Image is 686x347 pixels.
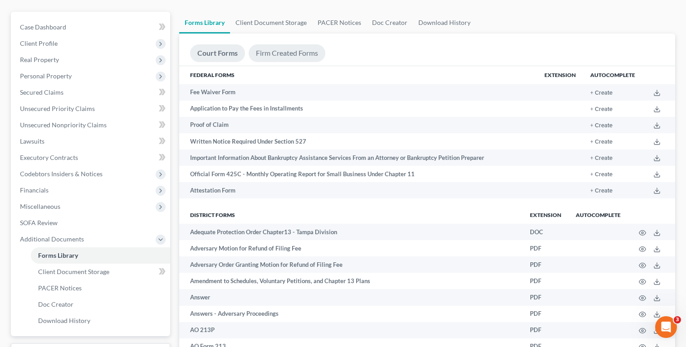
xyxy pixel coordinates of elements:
[31,280,170,296] a: PACER Notices
[179,206,523,224] th: District forms
[179,66,537,84] th: Federal Forms
[583,66,642,84] th: Autocomplete
[179,117,537,133] td: Proof of Claim
[179,256,523,273] td: Adversary Order Granting Motion for Refund of Filing Fee
[31,296,170,313] a: Doc Creator
[523,322,568,338] td: PDF
[13,215,170,231] a: SOFA Review
[230,12,312,34] a: Client Document Storage
[537,66,583,84] th: Extension
[20,23,66,31] span: Case Dashboard
[179,240,523,256] td: Adversary Motion for Refund of Filing Fee
[179,306,523,322] td: Answers - Adversary Proceedings
[179,289,523,305] td: Answer
[590,90,612,96] button: + Create
[590,106,612,112] button: + Create
[523,224,568,240] td: DOC
[179,273,523,289] td: Amendment to Schedules, Voluntary Petitions, and Chapter 13 Plans
[13,84,170,101] a: Secured Claims
[13,101,170,117] a: Unsecured Priority Claims
[590,188,612,194] button: + Create
[38,284,82,292] span: PACER Notices
[20,137,44,145] span: Lawsuits
[179,166,537,182] td: Official Form 425C - Monthly Operating Report for Small Business Under Chapter 11
[31,264,170,280] a: Client Document Storage
[523,289,568,305] td: PDF
[568,206,628,224] th: Autocomplete
[38,317,90,324] span: Download History
[38,251,78,259] span: Forms Library
[20,235,84,243] span: Additional Documents
[20,121,107,129] span: Unsecured Nonpriority Claims
[179,149,537,166] td: Important Information About Bankruptcy Assistance Services From an Attorney or Bankruptcy Petitio...
[20,186,49,194] span: Financials
[31,247,170,264] a: Forms Library
[367,12,413,34] a: Doc Creator
[20,56,59,63] span: Real Property
[590,123,612,129] button: + Create
[179,322,523,338] td: AO 213P
[38,268,109,275] span: Client Document Storage
[312,12,367,34] a: PACER Notices
[249,44,325,62] a: Firm Created Forms
[590,155,612,161] button: + Create
[13,19,170,35] a: Case Dashboard
[20,219,58,227] span: SOFA Review
[179,224,523,240] td: Adequate Protection Order Chapter13 - Tampa Division
[13,117,170,133] a: Unsecured Nonpriority Claims
[179,101,537,117] td: Application to Pay the Fees in Installments
[523,306,568,322] td: PDF
[655,316,677,338] iframe: Intercom live chat
[190,44,245,62] a: Court Forms
[13,149,170,166] a: Executory Contracts
[20,105,95,112] span: Unsecured Priority Claims
[179,12,230,34] a: Forms Library
[590,172,612,178] button: + Create
[20,72,72,80] span: Personal Property
[523,273,568,289] td: PDF
[20,154,78,161] span: Executory Contracts
[179,133,537,149] td: Written Notice Required Under Section 527
[179,182,537,198] td: Attestation Form
[20,202,60,210] span: Miscellaneous
[523,206,568,224] th: Extension
[179,84,537,101] td: Fee Waiver Form
[413,12,476,34] a: Download History
[20,170,103,178] span: Codebtors Insiders & Notices
[590,139,612,145] button: + Create
[523,240,568,256] td: PDF
[20,88,64,96] span: Secured Claims
[523,256,568,273] td: PDF
[13,133,170,149] a: Lawsuits
[674,316,681,323] span: 3
[38,300,73,308] span: Doc Creator
[31,313,170,329] a: Download History
[20,39,58,47] span: Client Profile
